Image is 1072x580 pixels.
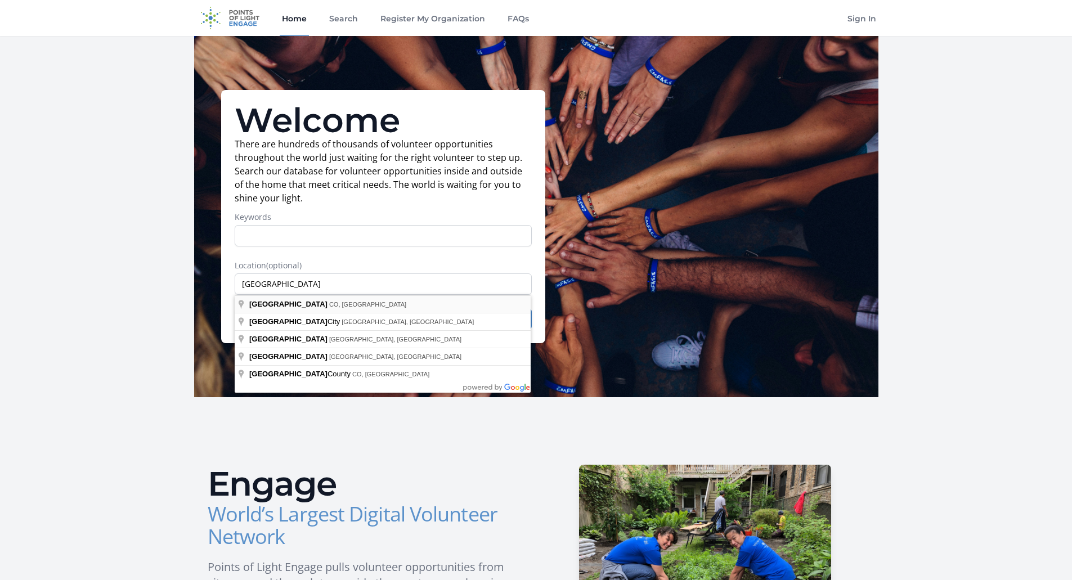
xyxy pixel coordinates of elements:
span: City [249,317,342,326]
h2: Engage [208,467,527,501]
span: CO, [GEOGRAPHIC_DATA] [329,301,406,308]
h1: Welcome [235,104,532,137]
span: CO, [GEOGRAPHIC_DATA] [352,371,429,377]
label: Keywords [235,212,532,223]
span: [GEOGRAPHIC_DATA], [GEOGRAPHIC_DATA] [329,353,461,360]
span: [GEOGRAPHIC_DATA] [249,317,328,326]
input: Enter a location [235,273,532,295]
label: Location [235,260,532,271]
span: County [249,370,352,378]
span: [GEOGRAPHIC_DATA], [GEOGRAPHIC_DATA] [342,318,474,325]
span: [GEOGRAPHIC_DATA] [249,335,328,343]
h3: World’s Largest Digital Volunteer Network [208,503,527,548]
span: [GEOGRAPHIC_DATA] [249,300,328,308]
p: There are hundreds of thousands of volunteer opportunities throughout the world just waiting for ... [235,137,532,205]
span: [GEOGRAPHIC_DATA] [249,370,328,378]
span: (optional) [266,260,302,271]
span: [GEOGRAPHIC_DATA], [GEOGRAPHIC_DATA] [329,336,461,343]
span: [GEOGRAPHIC_DATA] [249,352,328,361]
